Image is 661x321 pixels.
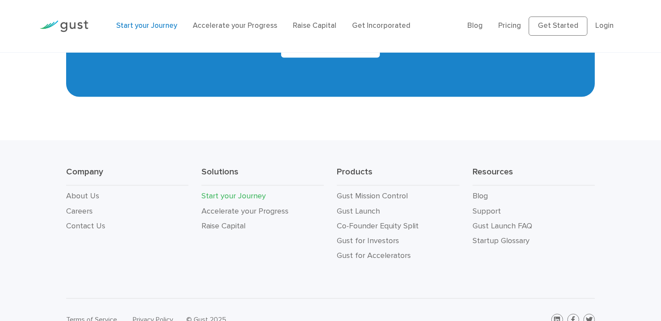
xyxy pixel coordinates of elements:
a: Raise Capital [293,21,336,30]
a: Login [595,21,614,30]
a: Gust for Accelerators [337,251,411,260]
a: Get Started [529,17,587,36]
a: Careers [66,207,93,216]
h3: Company [66,166,188,186]
a: Start your Journey [116,21,177,30]
a: Pricing [498,21,521,30]
h3: Resources [473,166,595,186]
a: Blog [473,191,488,201]
a: Contact Us [66,221,105,231]
a: Gust Mission Control [337,191,408,201]
a: Support [473,207,501,216]
a: Blog [467,21,483,30]
a: Accelerate your Progress [201,207,289,216]
a: Co-Founder Equity Split [337,221,419,231]
a: Gust for Investors [337,236,399,245]
a: Get Incorporated [352,21,410,30]
a: Gust Launch FAQ [473,221,532,231]
a: Accelerate your Progress [193,21,277,30]
img: Gust Logo [40,20,88,32]
a: Gust Launch [337,207,380,216]
a: Raise Capital [201,221,245,231]
a: About Us [66,191,99,201]
a: Startup Glossary [473,236,530,245]
h3: Products [337,166,459,186]
h3: Solutions [201,166,324,186]
a: Start your Journey [201,191,266,201]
